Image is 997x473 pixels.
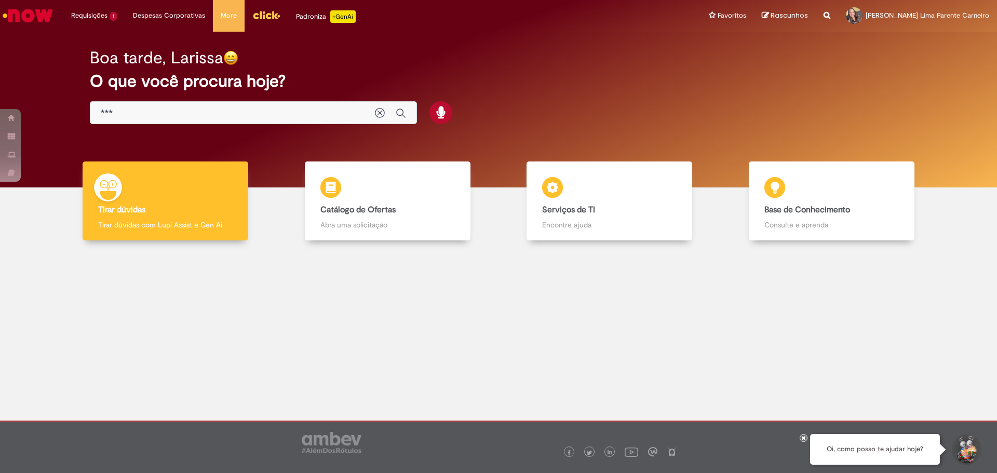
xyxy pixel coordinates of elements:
img: logo_footer_linkedin.png [608,450,613,456]
img: logo_footer_twitter.png [587,450,592,455]
img: logo_footer_ambev_rotulo_gray.png [302,432,361,453]
img: logo_footer_facebook.png [567,450,572,455]
p: Abra uma solicitação [320,220,455,230]
a: Serviços de TI Encontre ajuda [498,161,721,241]
img: happy-face.png [223,50,238,65]
div: Padroniza [296,10,356,23]
a: Rascunhos [762,11,808,21]
span: Favoritos [718,10,746,21]
b: Base de Conhecimento [764,205,850,215]
p: Tirar dúvidas com Lupi Assist e Gen Ai [98,220,233,230]
span: 1 [110,12,117,21]
span: Requisições [71,10,107,21]
p: Encontre ajuda [542,220,677,230]
a: Tirar dúvidas Tirar dúvidas com Lupi Assist e Gen Ai [55,161,277,241]
b: Tirar dúvidas [98,205,145,215]
a: Base de Conhecimento Consulte e aprenda [721,161,943,241]
p: +GenAi [330,10,356,23]
h2: Boa tarde, Larissa [90,49,223,67]
img: logo_footer_workplace.png [648,447,657,456]
span: [PERSON_NAME] Lima Parente Carneiro [866,11,989,20]
b: Serviços de TI [542,205,595,215]
p: Consulte e aprenda [764,220,899,230]
button: Iniciar Conversa de Suporte [950,434,981,465]
h2: O que você procura hoje? [90,72,908,90]
img: logo_footer_youtube.png [625,445,638,458]
div: Oi, como posso te ajudar hoje? [810,434,940,465]
span: More [221,10,237,21]
img: logo_footer_naosei.png [667,447,677,456]
span: Despesas Corporativas [133,10,205,21]
span: Rascunhos [771,10,808,20]
img: click_logo_yellow_360x200.png [252,7,280,23]
a: Catálogo de Ofertas Abra uma solicitação [277,161,499,241]
img: ServiceNow [1,5,55,26]
b: Catálogo de Ofertas [320,205,396,215]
